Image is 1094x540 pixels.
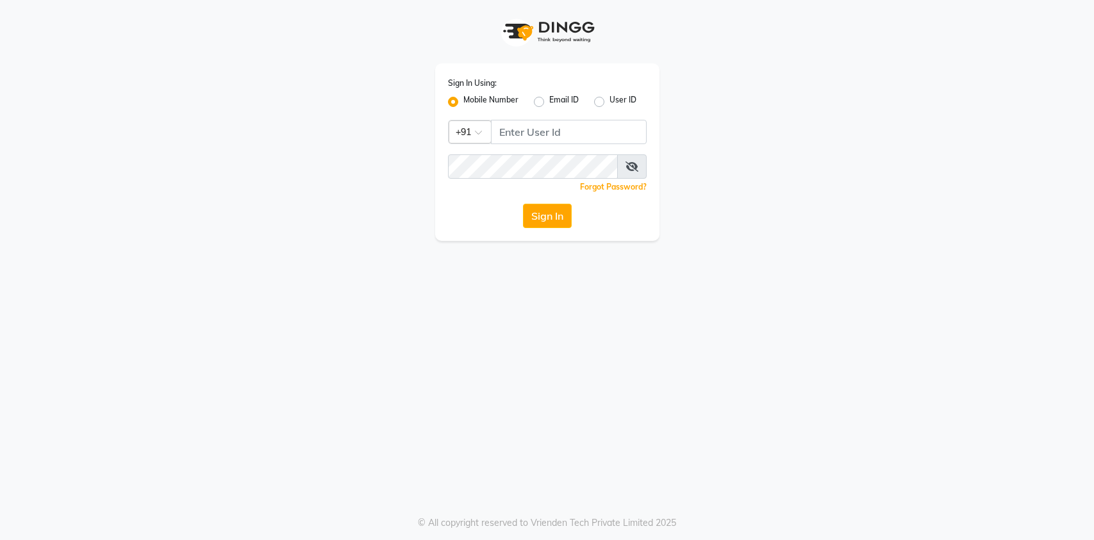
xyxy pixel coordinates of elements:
[549,94,579,110] label: Email ID
[523,204,572,228] button: Sign In
[580,182,647,192] a: Forgot Password?
[609,94,636,110] label: User ID
[448,78,497,89] label: Sign In Using:
[448,154,618,179] input: Username
[463,94,518,110] label: Mobile Number
[491,120,647,144] input: Username
[496,13,599,51] img: logo1.svg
